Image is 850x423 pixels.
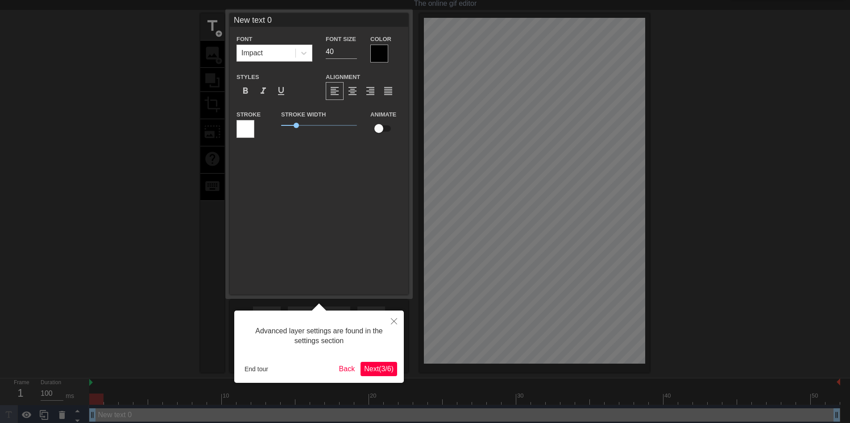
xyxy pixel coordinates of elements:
[241,362,272,376] button: End tour
[384,311,404,331] button: Close
[361,362,397,376] button: Next
[364,365,394,373] span: Next ( 3 / 6 )
[336,362,359,376] button: Back
[241,317,397,355] div: Advanced layer settings are found in the settings section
